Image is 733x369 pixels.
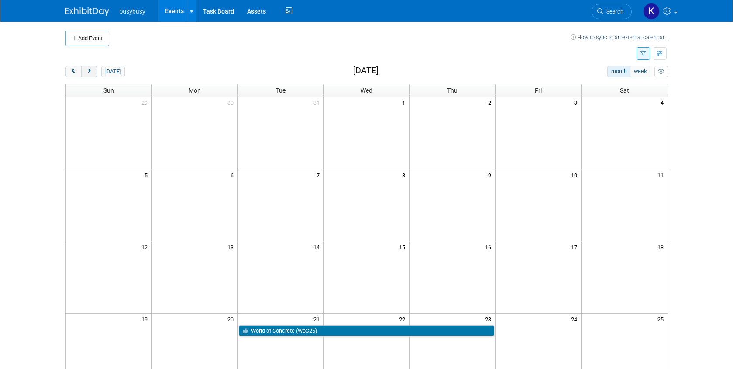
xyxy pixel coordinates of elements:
[398,241,409,252] span: 15
[313,241,323,252] span: 14
[313,314,323,324] span: 21
[65,7,109,16] img: ExhibitDay
[141,314,151,324] span: 19
[484,241,495,252] span: 16
[535,87,542,94] span: Fri
[81,66,97,77] button: next
[120,8,145,15] span: busybusy
[657,169,668,180] span: 11
[658,69,664,75] i: Personalize Calendar
[141,97,151,108] span: 29
[361,87,372,94] span: Wed
[239,325,495,337] a: World of Concrete (WoC25)
[487,97,495,108] span: 2
[65,31,109,46] button: Add Event
[607,66,630,77] button: month
[620,87,629,94] span: Sat
[630,66,650,77] button: week
[401,169,409,180] span: 8
[660,97,668,108] span: 4
[276,87,286,94] span: Tue
[570,241,581,252] span: 17
[657,241,668,252] span: 18
[657,314,668,324] span: 25
[101,66,124,77] button: [DATE]
[573,97,581,108] span: 3
[316,169,323,180] span: 7
[189,87,201,94] span: Mon
[654,66,668,77] button: myCustomButton
[144,169,151,180] span: 5
[227,314,237,324] span: 20
[398,314,409,324] span: 22
[65,66,82,77] button: prev
[103,87,114,94] span: Sun
[141,241,151,252] span: 12
[603,8,623,15] span: Search
[227,97,237,108] span: 30
[227,241,237,252] span: 13
[447,87,458,94] span: Thu
[643,3,660,20] img: Kirby Lish
[313,97,323,108] span: 31
[353,66,379,76] h2: [DATE]
[230,169,237,180] span: 6
[401,97,409,108] span: 1
[570,314,581,324] span: 24
[487,169,495,180] span: 9
[484,314,495,324] span: 23
[571,34,668,41] a: How to sync to an external calendar...
[570,169,581,180] span: 10
[592,4,632,19] a: Search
